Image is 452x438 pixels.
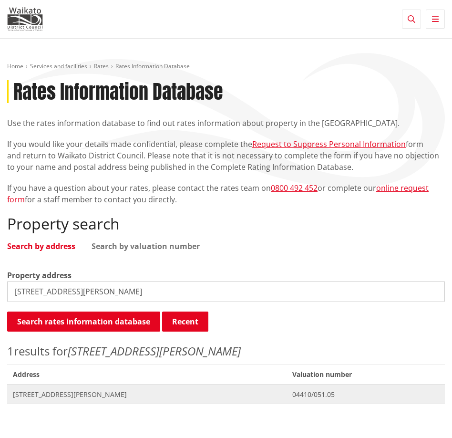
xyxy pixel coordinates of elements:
a: Request to Suppress Personal Information [252,139,406,149]
a: [STREET_ADDRESS][PERSON_NAME] 04410/051.05 [7,385,445,404]
p: results for [7,343,445,360]
a: Rates [94,62,109,70]
input: e.g. Duke Street NGARUAWAHIA [7,281,445,302]
label: Property address [7,270,72,281]
p: If you would like your details made confidential, please complete the form and return to Waikato ... [7,138,445,173]
span: 1 [7,343,14,359]
button: Search rates information database [7,312,160,332]
p: Use the rates information database to find out rates information about property in the [GEOGRAPHI... [7,117,445,129]
a: 0800 492 452 [271,183,318,193]
span: Valuation number [287,365,445,385]
iframe: Messenger Launcher [408,398,442,432]
a: Home [7,62,23,70]
h1: Rates Information Database [13,80,223,103]
a: Services and facilities [30,62,87,70]
span: [STREET_ADDRESS][PERSON_NAME] [13,390,281,399]
span: Address [7,365,287,385]
a: Search by address [7,242,75,250]
a: online request form [7,183,429,205]
em: [STREET_ADDRESS][PERSON_NAME] [68,343,241,359]
h2: Property search [7,215,445,233]
a: Search by valuation number [92,242,200,250]
span: 04410/051.05 [292,390,439,399]
p: If you have a question about your rates, please contact the rates team on or complete our for a s... [7,182,445,205]
button: Recent [162,312,208,332]
img: Waikato District Council - Te Kaunihera aa Takiwaa o Waikato [7,7,43,31]
nav: breadcrumb [7,63,445,71]
span: Rates Information Database [115,62,190,70]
